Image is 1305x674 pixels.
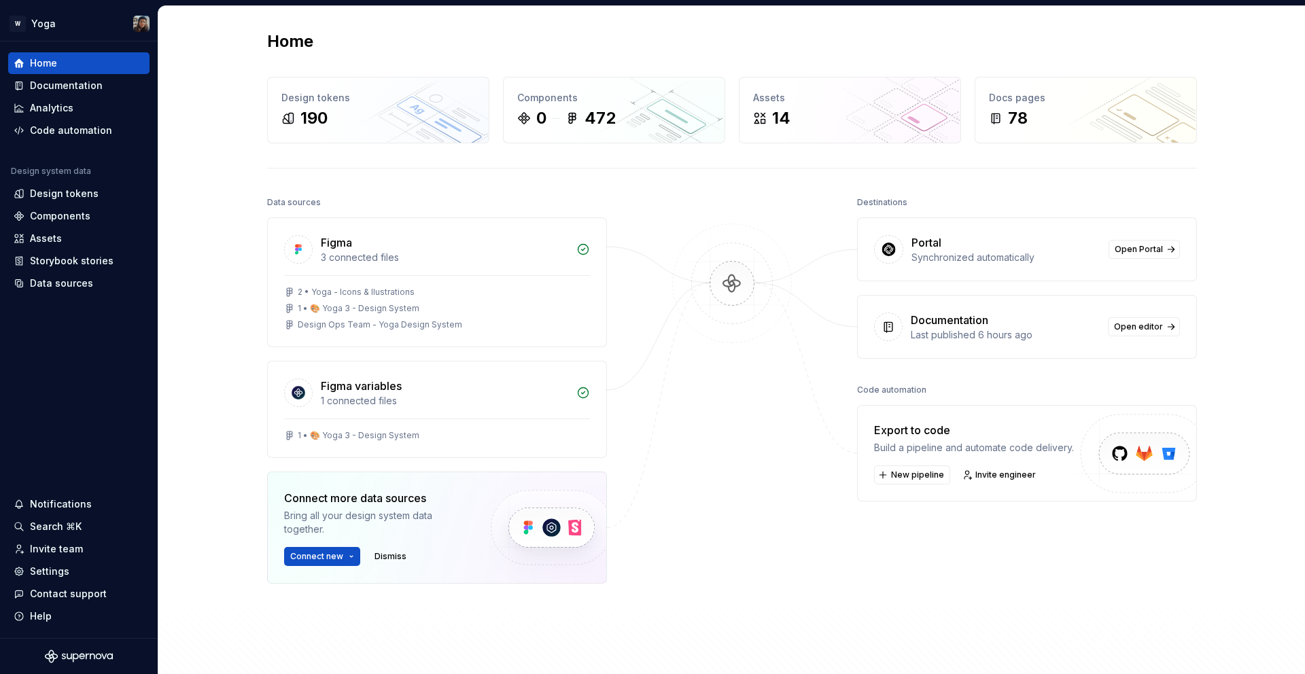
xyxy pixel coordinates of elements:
[30,56,57,70] div: Home
[874,465,950,484] button: New pipeline
[975,77,1197,143] a: Docs pages78
[267,31,313,52] h2: Home
[298,430,419,441] div: 1 • 🎨 Yoga 3 - Design System
[585,107,616,129] div: 472
[30,542,83,556] div: Invite team
[911,312,988,328] div: Documentation
[958,465,1042,484] a: Invite engineer
[753,91,947,105] div: Assets
[30,79,103,92] div: Documentation
[284,490,468,506] div: Connect more data sources
[284,547,360,566] button: Connect new
[874,441,1074,455] div: Build a pipeline and automate code delivery.
[1008,107,1028,129] div: 78
[8,493,150,515] button: Notifications
[8,538,150,560] a: Invite team
[375,551,406,562] span: Dismiss
[8,561,150,582] a: Settings
[31,17,56,31] div: Yoga
[30,565,69,578] div: Settings
[133,16,150,32] img: Larissa Matos
[911,328,1100,342] div: Last published 6 hours ago
[1109,240,1180,259] a: Open Portal
[267,217,607,347] a: Figma3 connected files2 • Yoga - Icons & Ilustrations1 • 🎨 Yoga 3 - Design SystemDesign Ops Team ...
[8,120,150,141] a: Code automation
[30,209,90,223] div: Components
[290,551,343,562] span: Connect new
[30,277,93,290] div: Data sources
[8,205,150,227] a: Components
[30,187,99,200] div: Design tokens
[891,469,944,480] span: New pipeline
[321,234,352,251] div: Figma
[267,193,321,212] div: Data sources
[267,77,489,143] a: Design tokens190
[284,509,468,536] div: Bring all your design system data together.
[8,52,150,74] a: Home
[8,183,150,205] a: Design tokens
[536,107,546,129] div: 0
[8,228,150,249] a: Assets
[1114,321,1163,332] span: Open editor
[517,91,711,105] div: Components
[30,587,107,601] div: Contact support
[8,583,150,605] button: Contact support
[911,234,941,251] div: Portal
[8,516,150,537] button: Search ⌘K
[772,107,790,129] div: 14
[267,361,607,458] a: Figma variables1 connected files1 • 🎨 Yoga 3 - Design System
[30,497,92,511] div: Notifications
[8,75,150,96] a: Documentation
[8,605,150,627] button: Help
[368,547,413,566] button: Dismiss
[298,319,462,330] div: Design Ops Team - Yoga Design System
[503,77,725,143] a: Components0472
[857,380,926,400] div: Code automation
[298,287,415,298] div: 2 • Yoga - Icons & Ilustrations
[739,77,961,143] a: Assets14
[30,254,114,268] div: Storybook stories
[874,422,1074,438] div: Export to code
[3,9,155,38] button: WYogaLarissa Matos
[8,272,150,294] a: Data sources
[30,101,73,115] div: Analytics
[1115,244,1163,255] span: Open Portal
[8,250,150,272] a: Storybook stories
[30,609,52,623] div: Help
[11,166,91,177] div: Design system data
[8,97,150,119] a: Analytics
[30,124,112,137] div: Code automation
[989,91,1183,105] div: Docs pages
[281,91,475,105] div: Design tokens
[321,394,568,408] div: 1 connected files
[298,303,419,314] div: 1 • 🎨 Yoga 3 - Design System
[45,650,113,663] svg: Supernova Logo
[857,193,907,212] div: Destinations
[30,232,62,245] div: Assets
[10,16,26,32] div: W
[300,107,328,129] div: 190
[30,520,82,533] div: Search ⌘K
[1108,317,1180,336] a: Open editor
[911,251,1100,264] div: Synchronized automatically
[321,251,568,264] div: 3 connected files
[975,469,1036,480] span: Invite engineer
[321,378,402,394] div: Figma variables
